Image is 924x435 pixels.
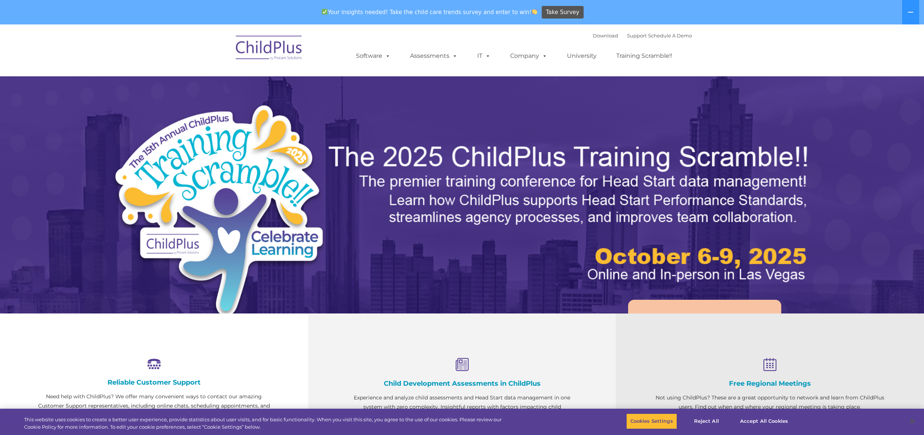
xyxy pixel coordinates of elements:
span: Phone number [103,79,135,85]
button: Accept All Cookies [736,414,792,429]
img: 👏 [532,9,537,14]
a: Software [349,49,398,63]
a: Learn More [628,300,781,341]
button: Close [904,413,920,429]
h4: Child Development Assessments in ChildPlus [345,379,579,388]
h4: Reliable Customer Support [37,378,271,386]
a: Company [503,49,555,63]
a: Assessments [403,49,465,63]
a: Download [593,33,618,39]
img: ✅ [322,9,327,14]
a: IT [470,49,498,63]
h4: Free Regional Meetings [653,379,887,388]
a: Training Scramble!! [609,49,680,63]
button: Reject All [683,414,730,429]
a: University [560,49,604,63]
a: Schedule A Demo [648,33,692,39]
img: ChildPlus by Procare Solutions [232,30,306,67]
p: Not using ChildPlus? These are a great opportunity to network and learn from ChildPlus users. Fin... [653,393,887,412]
span: Last name [103,49,126,54]
div: This website uses cookies to create a better user experience, provide statistics about user visit... [24,416,508,431]
span: Your insights needed! Take the child care trends survey and enter to win! [319,5,541,19]
button: Cookies Settings [626,414,677,429]
a: Support [627,33,647,39]
font: | [593,33,692,39]
a: Take Survey [542,6,584,19]
p: Need help with ChildPlus? We offer many convenient ways to contact our amazing Customer Support r... [37,392,271,420]
p: Experience and analyze child assessments and Head Start data management in one system with zero c... [345,393,579,421]
span: Take Survey [546,6,579,19]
